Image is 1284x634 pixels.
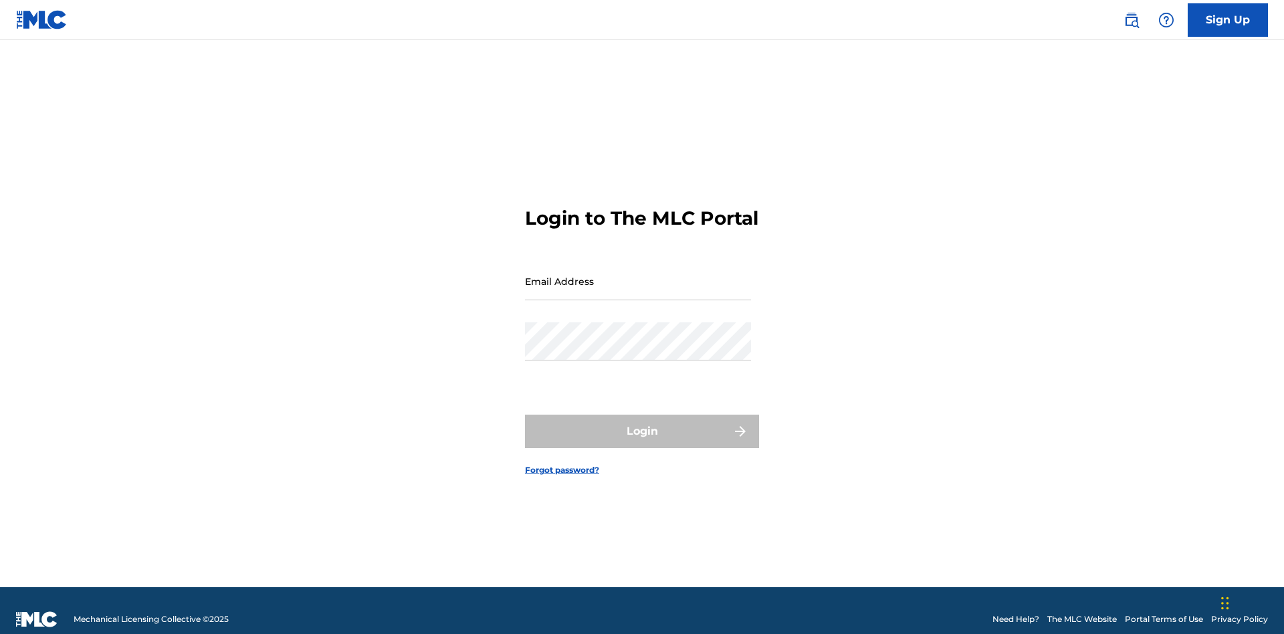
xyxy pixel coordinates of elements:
div: Drag [1221,583,1229,623]
span: Mechanical Licensing Collective © 2025 [74,613,229,625]
a: Public Search [1118,7,1145,33]
a: Portal Terms of Use [1125,613,1203,625]
img: search [1123,12,1140,28]
img: help [1158,12,1174,28]
a: The MLC Website [1047,613,1117,625]
iframe: Chat Widget [1217,570,1284,634]
div: Help [1153,7,1180,33]
img: logo [16,611,58,627]
img: MLC Logo [16,10,68,29]
h3: Login to The MLC Portal [525,207,758,230]
a: Forgot password? [525,464,599,476]
a: Need Help? [992,613,1039,625]
a: Sign Up [1188,3,1268,37]
a: Privacy Policy [1211,613,1268,625]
